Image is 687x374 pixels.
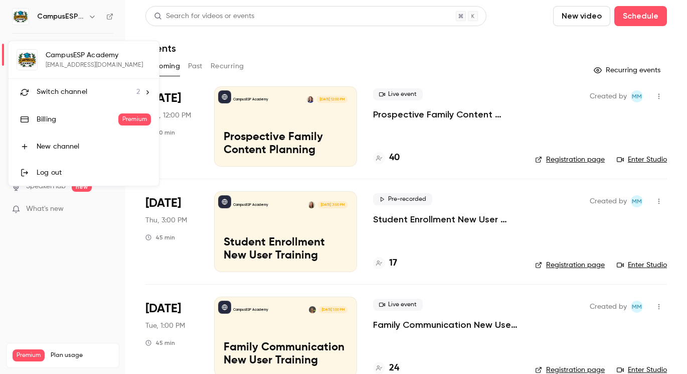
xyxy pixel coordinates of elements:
div: New channel [37,142,151,152]
span: 2 [136,87,140,97]
div: Log out [37,168,151,178]
span: Switch channel [37,87,87,97]
span: Premium [118,113,151,126]
div: Billing [37,114,118,124]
